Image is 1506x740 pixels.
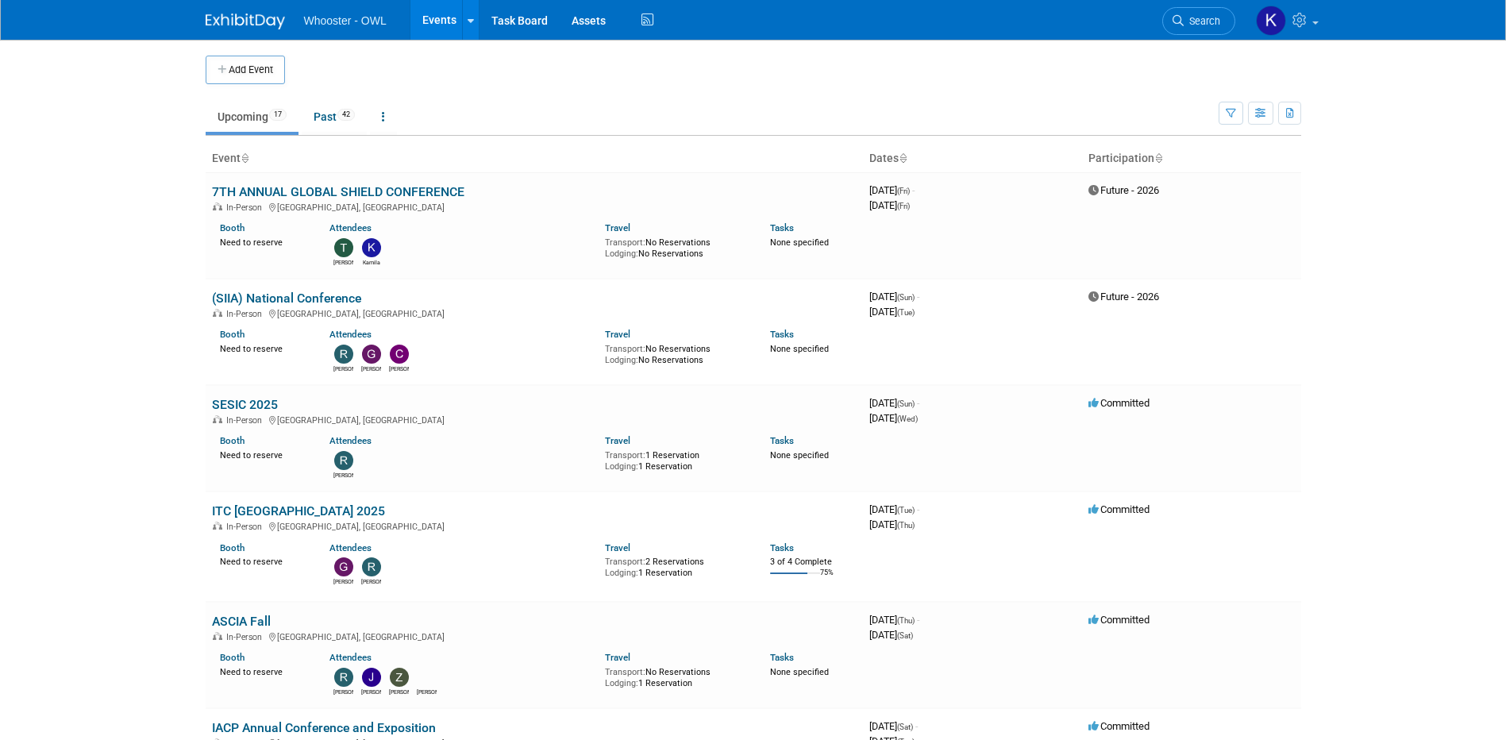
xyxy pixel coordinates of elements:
[334,238,353,257] img: Travis Dykes
[869,291,919,303] span: [DATE]
[605,237,645,248] span: Transport:
[917,503,919,515] span: -
[605,222,630,233] a: Travel
[897,631,913,640] span: (Sat)
[897,414,918,423] span: (Wed)
[770,329,794,340] a: Tasks
[869,614,919,626] span: [DATE]
[917,291,919,303] span: -
[605,553,746,578] div: 2 Reservations 1 Reservation
[206,145,863,172] th: Event
[869,412,918,424] span: [DATE]
[226,632,267,642] span: In-Person
[269,109,287,121] span: 17
[212,200,857,213] div: [GEOGRAPHIC_DATA], [GEOGRAPHIC_DATA]
[212,720,436,735] a: IACP Annual Conference and Exposition
[226,202,267,213] span: In-Person
[206,56,285,84] button: Add Event
[213,415,222,423] img: In-Person Event
[212,503,385,518] a: ITC [GEOGRAPHIC_DATA] 2025
[220,234,306,249] div: Need to reserve
[1088,397,1150,409] span: Committed
[605,344,645,354] span: Transport:
[220,664,306,678] div: Need to reserve
[212,614,271,629] a: ASCIA Fall
[329,542,372,553] a: Attendees
[220,652,245,663] a: Booth
[912,184,915,196] span: -
[418,668,437,687] img: Ronald Lifton
[770,450,829,461] span: None specified
[605,234,746,259] div: No Reservations No Reservations
[770,237,829,248] span: None specified
[605,557,645,567] span: Transport:
[605,542,630,553] a: Travel
[869,720,918,732] span: [DATE]
[212,630,857,642] div: [GEOGRAPHIC_DATA], [GEOGRAPHIC_DATA]
[897,308,915,317] span: (Tue)
[770,557,857,568] div: 3 of 4 Complete
[605,664,746,688] div: No Reservations 1 Reservation
[897,521,915,530] span: (Thu)
[897,202,910,210] span: (Fri)
[1088,184,1159,196] span: Future - 2026
[213,522,222,530] img: In-Person Event
[362,345,381,364] img: Gary LaFond
[605,461,638,472] span: Lodging:
[334,668,353,687] img: Richard Spradley
[605,355,638,365] span: Lodging:
[869,503,919,515] span: [DATE]
[1088,503,1150,515] span: Committed
[1088,614,1150,626] span: Committed
[329,329,372,340] a: Attendees
[770,652,794,663] a: Tasks
[337,109,355,121] span: 42
[863,145,1082,172] th: Dates
[333,257,353,267] div: Travis Dykes
[334,451,353,470] img: Robert Dugan
[212,413,857,426] div: [GEOGRAPHIC_DATA], [GEOGRAPHIC_DATA]
[605,435,630,446] a: Travel
[917,614,919,626] span: -
[333,364,353,373] div: Richard Spradley
[220,341,306,355] div: Need to reserve
[334,557,353,576] img: Gary LaFond
[897,187,910,195] span: (Fri)
[389,364,409,373] div: Clare Louise Southcombe
[220,222,245,233] a: Booth
[869,518,915,530] span: [DATE]
[770,222,794,233] a: Tasks
[390,345,409,364] img: Clare Louise Southcombe
[605,667,645,677] span: Transport:
[220,447,306,461] div: Need to reserve
[605,568,638,578] span: Lodging:
[917,397,919,409] span: -
[897,399,915,408] span: (Sun)
[869,397,919,409] span: [DATE]
[770,435,794,446] a: Tasks
[206,102,299,132] a: Upcoming17
[605,329,630,340] a: Travel
[361,257,381,267] div: Kamila Castaneda
[897,616,915,625] span: (Thu)
[361,687,381,696] div: James Justus
[770,344,829,354] span: None specified
[333,576,353,586] div: Gary LaFond
[869,199,910,211] span: [DATE]
[329,435,372,446] a: Attendees
[220,435,245,446] a: Booth
[226,415,267,426] span: In-Person
[605,341,746,365] div: No Reservations No Reservations
[869,184,915,196] span: [DATE]
[241,152,248,164] a: Sort by Event Name
[329,652,372,663] a: Attendees
[1154,152,1162,164] a: Sort by Participation Type
[417,687,437,696] div: Ronald Lifton
[897,506,915,515] span: (Tue)
[1088,291,1159,303] span: Future - 2026
[213,202,222,210] img: In-Person Event
[1082,145,1301,172] th: Participation
[212,306,857,319] div: [GEOGRAPHIC_DATA], [GEOGRAPHIC_DATA]
[897,293,915,302] span: (Sun)
[770,667,829,677] span: None specified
